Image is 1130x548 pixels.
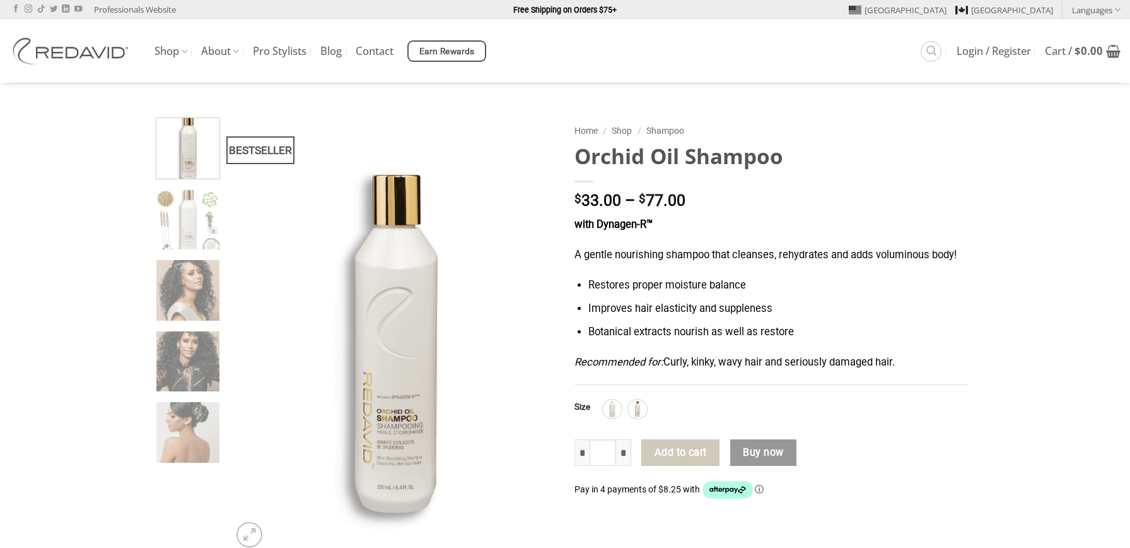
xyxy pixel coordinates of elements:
span: Cart / [1045,46,1103,56]
h1: Orchid Oil Shampoo [574,143,969,170]
a: Follow on LinkedIn [62,5,69,14]
button: Buy now [730,439,796,466]
img: REDAVID Orchid Oil Shampoo [156,115,220,179]
span: Pay in 4 payments of $8.25 with [574,484,702,494]
a: Blog [320,40,342,63]
img: REDAVID Salon Products | United States [9,38,136,64]
label: Size [574,403,590,412]
a: Pro Stylists [253,40,306,63]
a: Zoom [236,522,262,547]
div: 1L [603,400,622,419]
img: REDAVID Orchid Oil Shampoo [156,189,220,253]
strong: with Dynagen-R™ [574,218,653,230]
span: / [638,126,641,136]
bdi: 77.00 [639,191,685,210]
span: Earn Rewards [419,45,475,59]
em: Recommended for: [574,356,663,368]
strong: Free Shipping on Orders $75+ [513,5,617,15]
a: Earn Rewards [407,40,486,62]
p: Curly, kinky, wavy hair and seriously damaged hair. [574,354,969,371]
a: Follow on Instagram [25,5,32,14]
li: Restores proper moisture balance [588,277,969,294]
a: Shop [154,39,187,64]
a: About [201,39,239,64]
span: Login / Register [957,46,1031,56]
a: Follow on Facebook [12,5,20,14]
a: Login / Register [957,40,1031,63]
a: Follow on Twitter [50,5,57,14]
input: Reduce quantity of Orchid Oil Shampoo [574,439,590,466]
nav: Breadcrumb [574,124,969,138]
a: Information - Opens a dialog [755,484,764,494]
bdi: 33.00 [574,191,621,210]
input: Product quantity [590,439,616,466]
li: Improves hair elasticity and suppleness [588,301,969,318]
span: $ [1075,44,1081,58]
a: Shop [612,126,632,136]
a: Search [921,41,941,62]
a: Languages [1072,1,1121,19]
div: 250ml [628,400,647,419]
a: [GEOGRAPHIC_DATA] [849,1,947,20]
span: $ [574,193,581,205]
li: Botanical extracts nourish as well as restore [588,324,969,341]
img: 1L [604,401,620,417]
button: Add to cart [641,439,719,466]
a: Shampoo [646,126,684,136]
a: Home [574,126,598,136]
a: Follow on YouTube [74,5,82,14]
a: View cart [1045,37,1121,65]
a: Contact [356,40,393,63]
img: 250ml [629,401,646,417]
span: $ [639,193,646,205]
a: [GEOGRAPHIC_DATA] [955,1,1053,20]
bdi: 0.00 [1075,44,1103,58]
span: – [625,191,635,210]
p: A gentle nourishing shampoo that cleanses, rehydrates and adds voluminous body! [574,247,969,264]
a: Follow on TikTok [37,5,45,14]
span: / [603,126,607,136]
input: Increase quantity of Orchid Oil Shampoo [616,439,631,466]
